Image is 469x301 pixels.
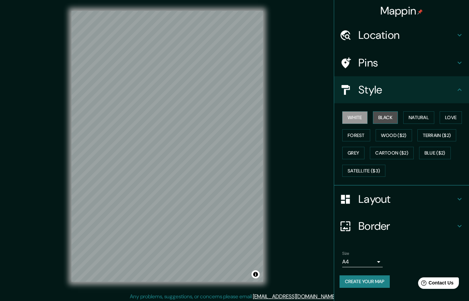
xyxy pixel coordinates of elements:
[358,219,456,233] h4: Border
[373,111,398,124] button: Black
[340,275,390,288] button: Create your map
[380,4,423,18] h4: Mappin
[370,147,414,159] button: Cartoon ($2)
[334,213,469,240] div: Border
[342,256,383,267] div: A4
[409,275,462,294] iframe: Help widget launcher
[417,129,457,142] button: Terrain ($2)
[358,83,456,97] h4: Style
[358,192,456,206] h4: Layout
[342,129,370,142] button: Forest
[334,186,469,213] div: Layout
[342,147,364,159] button: Grey
[334,49,469,76] div: Pins
[403,111,434,124] button: Natural
[334,76,469,103] div: Style
[71,11,263,282] canvas: Map
[253,293,336,300] a: [EMAIL_ADDRESS][DOMAIN_NAME]
[358,56,456,70] h4: Pins
[342,165,385,177] button: Satellite ($3)
[342,111,368,124] button: White
[440,111,462,124] button: Love
[130,293,337,301] p: Any problems, suggestions, or concerns please email .
[358,28,456,42] h4: Location
[417,9,423,15] img: pin-icon.png
[419,147,451,159] button: Blue ($2)
[334,22,469,49] div: Location
[376,129,412,142] button: Wood ($2)
[252,270,260,278] button: Toggle attribution
[342,251,349,256] label: Size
